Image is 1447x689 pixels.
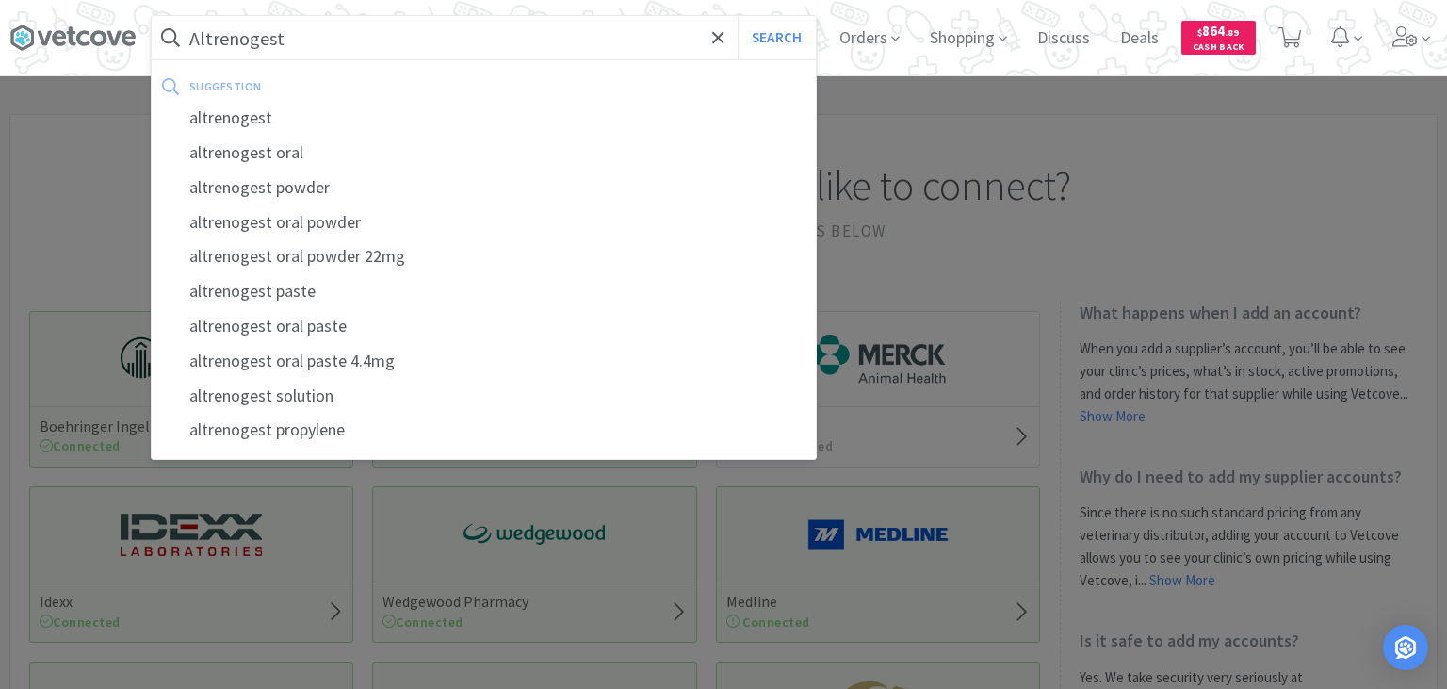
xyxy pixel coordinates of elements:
a: $864.89Cash Back [1181,12,1256,63]
div: altrenogest oral powder [152,205,816,240]
a: Deals [1113,30,1166,47]
a: Discuss [1030,30,1097,47]
div: altrenogest oral paste [152,309,816,344]
div: altrenogest powder [152,171,816,205]
div: altrenogest [152,101,816,136]
span: . 89 [1225,26,1239,39]
span: $ [1197,26,1202,39]
div: altrenogest propylene [152,413,816,448]
div: altrenogest oral [152,136,816,171]
div: Open Intercom Messenger [1383,625,1428,670]
span: 864 [1197,22,1239,40]
span: Cash Back [1193,42,1244,55]
div: altrenogest solution [152,379,816,414]
div: altrenogest oral paste 4.4mg [152,344,816,379]
input: Search by item, sku, manufacturer, ingredient, size... [152,16,816,59]
button: Search [738,16,816,59]
div: suggestion [189,72,533,101]
div: altrenogest oral powder 22mg [152,239,816,274]
div: altrenogest paste [152,274,816,309]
